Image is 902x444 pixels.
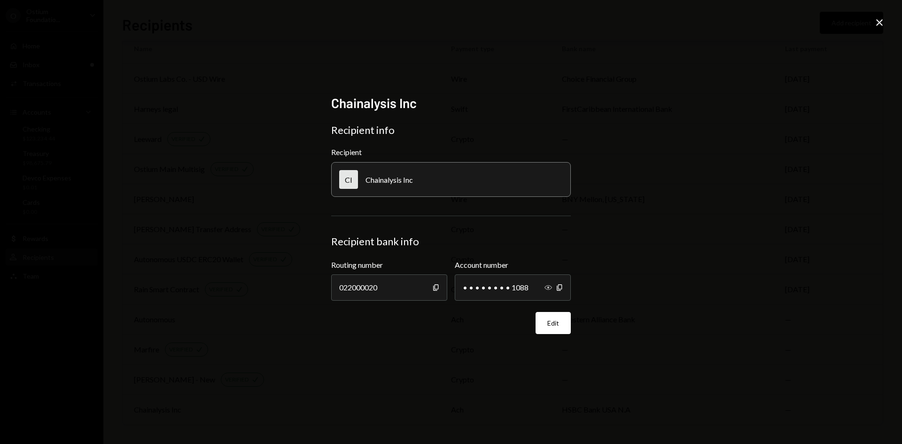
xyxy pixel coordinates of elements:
div: Recipient info [331,124,571,137]
button: Edit [536,312,571,334]
label: Routing number [331,259,447,271]
div: Recipient bank info [331,235,571,248]
div: Chainalysis Inc [365,175,413,184]
div: • • • • • • • • 1088 [455,274,571,301]
div: CI [339,170,358,189]
label: Account number [455,259,571,271]
div: Recipient [331,148,571,156]
div: 022000020 [331,274,447,301]
h2: Chainalysis Inc [331,94,571,112]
